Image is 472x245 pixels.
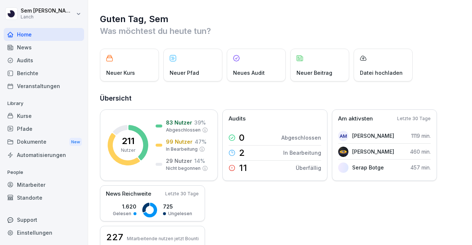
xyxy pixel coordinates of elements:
div: Dokumente [4,135,84,149]
p: 460 min. [410,148,431,155]
p: 1119 min. [411,132,431,140]
p: 725 [163,203,192,210]
img: fgodp68hp0emq4hpgfcp6x9z.png [338,162,348,173]
p: Neuer Beitrag [296,69,332,77]
p: Letzte 30 Tage [165,190,199,197]
p: Abgeschlossen [281,134,321,141]
p: Am aktivsten [338,115,373,123]
p: 47 % [195,138,206,146]
p: 2 [239,148,245,157]
h1: Guten Tag, Sem [100,13,461,25]
h3: 227 [106,231,123,244]
p: Gelesen [113,210,131,217]
p: Was möchtest du heute tun? [100,25,461,37]
p: 1.620 [113,203,136,210]
p: Mitarbeitende nutzen jetzt Bounti [127,236,199,241]
p: Überfällig [296,164,321,172]
p: In Bearbeitung [283,149,321,157]
div: New [69,138,82,146]
p: Neues Audit [233,69,265,77]
a: Kurse [4,109,84,122]
p: Library [4,98,84,109]
p: Audits [229,115,246,123]
a: Home [4,28,84,41]
p: In Bearbeitung [166,146,198,153]
p: Lanch [21,14,74,20]
a: Audits [4,54,84,67]
p: Letzte 30 Tage [397,115,431,122]
img: g4w5x5mlkjus3ukx1xap2hc0.png [338,147,348,157]
p: 39 % [194,119,206,126]
p: [PERSON_NAME] [352,148,394,155]
h2: Übersicht [100,93,461,104]
p: 0 [239,133,244,142]
a: DokumenteNew [4,135,84,149]
p: Datei hochladen [360,69,403,77]
a: Standorte [4,191,84,204]
a: News [4,41,84,54]
p: News Reichweite [106,190,151,198]
p: Abgeschlossen [166,127,201,133]
p: 14 % [194,157,205,165]
p: 99 Nutzer [166,138,192,146]
a: Automatisierungen [4,148,84,161]
a: Mitarbeiter [4,178,84,191]
a: Berichte [4,67,84,80]
a: Pfade [4,122,84,135]
p: 457 min. [410,164,431,171]
p: Sem [PERSON_NAME] [21,8,74,14]
p: People [4,167,84,178]
a: Einstellungen [4,226,84,239]
p: Neuer Kurs [106,69,135,77]
p: Nicht begonnen [166,165,201,172]
div: AM [338,131,348,141]
p: 11 [239,164,247,172]
p: 211 [122,137,135,146]
div: Support [4,213,84,226]
p: Neuer Pfad [170,69,199,77]
p: Nutzer [121,147,135,154]
p: Serap Botge [352,164,384,171]
p: [PERSON_NAME] [352,132,394,140]
p: 83 Nutzer [166,119,192,126]
a: Veranstaltungen [4,80,84,92]
p: 29 Nutzer [166,157,192,165]
p: Ungelesen [168,210,192,217]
